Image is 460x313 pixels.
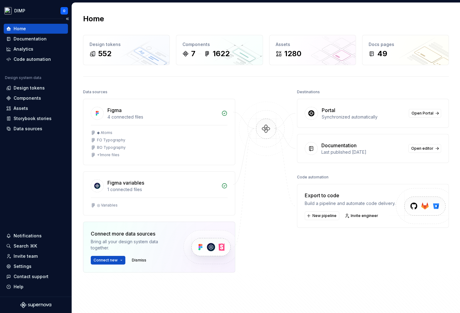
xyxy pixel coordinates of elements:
[107,186,218,193] div: 1 connected files
[312,213,337,218] span: New pipeline
[4,282,68,292] button: Help
[4,114,68,123] a: Storybook stories
[129,256,149,265] button: Dismiss
[83,88,107,96] div: Data sources
[4,251,68,261] a: Invite team
[305,192,395,199] div: Export to code
[14,253,38,259] div: Invite team
[182,41,256,48] div: Components
[297,173,328,182] div: Code automation
[107,106,122,114] div: Figma
[4,44,68,54] a: Analytics
[14,115,52,122] div: Storybook stories
[91,239,173,251] div: Bring all your design system data together.
[4,54,68,64] a: Code automation
[305,211,339,220] button: New pipeline
[4,261,68,271] a: Settings
[321,149,405,155] div: Last published [DATE]
[4,231,68,241] button: Notifications
[377,49,387,59] div: 49
[98,49,111,59] div: 552
[83,14,104,24] h2: Home
[305,200,395,207] div: Build a pipeline and automate code delivery.
[369,41,442,48] div: Docs pages
[14,85,45,91] div: Design tokens
[14,46,33,52] div: Analytics
[14,105,28,111] div: Assets
[1,4,70,17] button: DIMPO
[322,106,335,114] div: Portal
[321,142,357,149] div: Documentation
[83,99,235,165] a: Figma4 connected files◆ AtomsFO TypographyBO Typography+1more files
[411,146,433,151] span: Open editor
[14,8,25,14] div: DIMP
[4,7,12,15] img: 10b8b74c-9978-4203-9f52-e224eb7542a0.png
[63,8,65,13] div: O
[14,273,48,280] div: Contact support
[94,258,118,263] span: Connect new
[97,130,112,135] div: ◆ Atoms
[14,126,42,132] div: Data sources
[409,109,441,118] a: Open Portal
[83,171,235,215] a: Figma variables1 connected files◎ Variables
[83,35,170,65] a: Design tokens552
[322,114,405,120] div: Synchronized automatically
[14,233,42,239] div: Notifications
[412,111,433,116] span: Open Portal
[191,49,195,59] div: 7
[14,263,31,269] div: Settings
[97,145,126,150] div: BO Typography
[4,24,68,34] a: Home
[107,179,144,186] div: Figma variables
[4,34,68,44] a: Documentation
[4,124,68,134] a: Data sources
[97,203,118,208] div: ◎ Variables
[4,93,68,103] a: Components
[63,15,72,23] button: Collapse sidebar
[284,49,301,59] div: 1280
[276,41,349,48] div: Assets
[90,41,163,48] div: Design tokens
[343,211,381,220] a: Invite engineer
[20,302,51,308] svg: Supernova Logo
[132,258,146,263] span: Dismiss
[97,152,119,157] div: + 1 more files
[4,83,68,93] a: Design tokens
[14,26,26,32] div: Home
[97,138,125,143] div: FO Typography
[14,243,37,249] div: Search ⌘K
[176,35,263,65] a: Components71622
[4,272,68,282] button: Contact support
[351,213,378,218] span: Invite engineer
[91,230,173,237] div: Connect more data sources
[14,36,47,42] div: Documentation
[213,49,230,59] div: 1622
[4,103,68,113] a: Assets
[297,88,320,96] div: Destinations
[14,95,41,101] div: Components
[5,75,41,80] div: Design system data
[14,284,23,290] div: Help
[107,114,218,120] div: 4 connected files
[4,241,68,251] button: Search ⌘K
[408,144,441,153] a: Open editor
[269,35,356,65] a: Assets1280
[14,56,51,62] div: Code automation
[362,35,449,65] a: Docs pages49
[91,256,125,265] button: Connect new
